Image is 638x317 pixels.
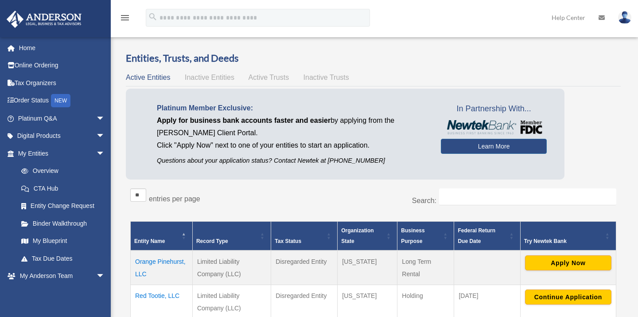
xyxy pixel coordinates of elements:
[618,11,631,24] img: User Pic
[6,145,114,162] a: My Entitiesarrow_drop_down
[157,155,428,166] p: Questions about your application status? Contact Newtek at [PHONE_NUMBER]
[126,74,170,81] span: Active Entities
[341,227,373,244] span: Organization State
[454,221,520,250] th: Federal Return Due Date: Activate to sort
[12,197,114,215] a: Entity Change Request
[441,139,547,154] a: Learn More
[131,221,193,250] th: Entity Name: Activate to invert sorting
[412,197,436,204] label: Search:
[6,285,118,302] a: My Documentsarrow_drop_down
[12,250,114,267] a: Tax Due Dates
[12,215,114,232] a: Binder Walkthrough
[149,195,200,203] label: entries per page
[441,102,547,116] span: In Partnership With...
[525,290,611,305] button: Continue Application
[157,102,428,114] p: Platinum Member Exclusive:
[397,250,454,285] td: Long Term Rental
[401,227,424,244] span: Business Purpose
[458,227,495,244] span: Federal Return Due Date
[192,221,271,250] th: Record Type: Activate to sort
[525,255,611,270] button: Apply Now
[157,117,331,124] span: Apply for business bank accounts faster and easier
[134,238,165,244] span: Entity Name
[96,110,114,128] span: arrow_drop_down
[196,238,228,244] span: Record Type
[271,250,338,285] td: Disregarded Entity
[271,221,338,250] th: Tax Status: Activate to sort
[96,267,114,286] span: arrow_drop_down
[338,221,397,250] th: Organization State: Activate to sort
[520,221,616,250] th: Try Newtek Bank : Activate to sort
[131,250,193,285] td: Orange Pinehurst, LLC
[157,139,428,152] p: Click "Apply Now" next to one of your entities to start an application.
[445,120,542,134] img: NewtekBankLogoSM.png
[338,250,397,285] td: [US_STATE]
[12,162,109,180] a: Overview
[6,74,118,92] a: Tax Organizers
[185,74,234,81] span: Inactive Entities
[275,238,301,244] span: Tax Status
[96,145,114,163] span: arrow_drop_down
[6,57,118,74] a: Online Ordering
[120,12,130,23] i: menu
[249,74,289,81] span: Active Trusts
[126,51,621,65] h3: Entities, Trusts, and Deeds
[51,94,70,107] div: NEW
[6,110,118,127] a: Platinum Q&Aarrow_drop_down
[12,232,114,250] a: My Blueprint
[157,114,428,139] p: by applying from the [PERSON_NAME] Client Portal.
[6,127,118,145] a: Digital Productsarrow_drop_down
[192,250,271,285] td: Limited Liability Company (LLC)
[397,221,454,250] th: Business Purpose: Activate to sort
[12,180,114,197] a: CTA Hub
[6,39,118,57] a: Home
[120,16,130,23] a: menu
[96,285,114,303] span: arrow_drop_down
[96,127,114,145] span: arrow_drop_down
[524,236,603,247] div: Try Newtek Bank
[303,74,349,81] span: Inactive Trusts
[6,267,118,285] a: My Anderson Teamarrow_drop_down
[148,12,158,22] i: search
[6,92,118,110] a: Order StatusNEW
[4,11,84,28] img: Anderson Advisors Platinum Portal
